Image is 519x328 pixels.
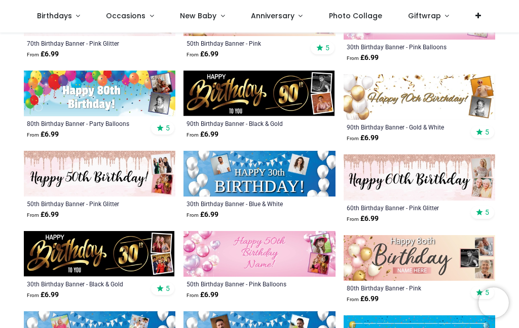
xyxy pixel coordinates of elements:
span: From [187,292,199,298]
a: 30th Birthday Banner - Blue & White [187,200,303,208]
a: 50th Birthday Banner - Pink Glitter [27,200,143,208]
a: 70th Birthday Banner - Pink Glitter [27,39,143,47]
img: Personalised Happy 90th Birthday Banner - Gold & White Balloons - 2 Photo Upload [344,74,495,120]
img: Personalised Happy 80th Birthday Banner - Party Balloons - 2 Photo Upload [24,71,175,116]
strong: £ 6.99 [27,129,59,140]
span: New Baby [180,11,216,21]
span: Photo Collage [329,11,382,21]
span: From [347,216,359,222]
span: Anniversary [251,11,294,21]
strong: £ 6.99 [27,290,59,300]
img: Personalised Happy 30th Birthday Banner - Blue & White - 2 Photo Upload [183,151,335,196]
strong: £ 6.99 [187,290,218,300]
strong: £ 6.99 [187,49,218,59]
span: From [27,292,39,298]
a: 50th Birthday Banner - Pink [187,39,303,47]
span: 5 [325,43,329,52]
img: Personalised Happy 50th Birthday Banner - Pink Glitter - 2 Photo Upload [24,151,175,196]
span: From [347,297,359,302]
strong: £ 6.99 [347,53,379,63]
span: From [27,52,39,57]
strong: £ 6.99 [347,294,379,304]
img: Personalised Happy 60th Birthday Banner - Pink Glitter - 2 Photo Upload [344,154,495,200]
span: 5 [166,284,170,293]
a: 30th Birthday Banner - Black & Gold [27,280,143,288]
a: 80th Birthday Banner - Pink [347,284,463,292]
a: 80th Birthday Banner - Party Balloons [27,119,143,127]
span: From [347,55,359,61]
a: 90th Birthday Banner - Gold & White Balloons [347,123,463,131]
span: From [27,132,39,138]
strong: £ 6.99 [187,129,218,140]
span: From [187,212,199,218]
span: 5 [485,127,489,137]
img: Happy 50th Birthday Banner - Pink Balloons - 2 Photo Upload [183,231,335,277]
strong: £ 6.99 [347,214,379,224]
a: 50th Birthday Banner - Pink Balloons [187,280,303,288]
iframe: Brevo live chat [478,287,509,318]
span: 5 [485,208,489,217]
a: 30th Birthday Banner - Pink Balloons [347,43,463,51]
span: From [347,136,359,141]
span: Giftwrap [408,11,441,21]
span: From [187,52,199,57]
strong: £ 6.99 [347,133,379,143]
span: 5 [166,123,170,133]
img: Personalised Happy 90th Birthday Banner - Black & Gold - 2 Photo Upload [183,71,335,116]
img: Personalised Happy 30th Birthday Banner - Black & Gold - 2 Photo Upload [24,231,175,277]
img: Personalised Happy 80th Birthday Banner - Pink - Custom Name & 3 Photo Upload [344,235,495,281]
strong: £ 6.99 [27,210,59,220]
span: Occasions [106,11,145,21]
strong: £ 6.99 [187,210,218,220]
span: From [27,212,39,218]
span: Birthdays [37,11,72,21]
span: From [187,132,199,138]
strong: £ 6.99 [27,49,59,59]
a: 90th Birthday Banner - Black & Gold [187,119,303,127]
a: 60th Birthday Banner - Pink Glitter [347,204,463,212]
